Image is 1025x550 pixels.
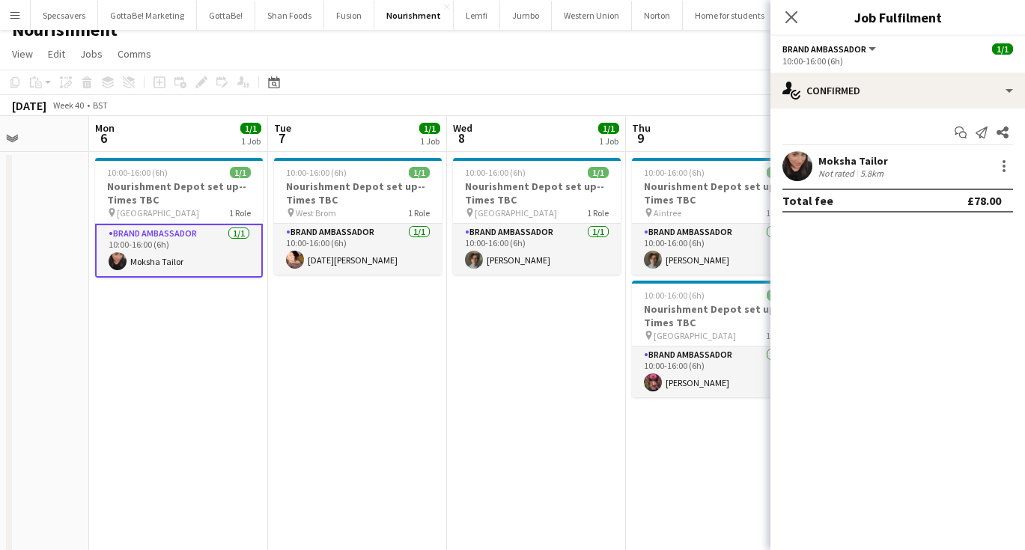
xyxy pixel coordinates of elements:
[766,330,788,341] span: 1 Role
[197,1,255,30] button: GottaBe!
[374,1,454,30] button: Nourishment
[12,47,33,61] span: View
[451,129,472,147] span: 8
[95,224,263,278] app-card-role: Brand Ambassador1/110:00-16:00 (6h)Moksha Tailor
[95,180,263,207] h3: Nourishment Depot set up--Times TBC
[654,207,681,219] span: Aintree
[274,224,442,275] app-card-role: Brand Ambassador1/110:00-16:00 (6h)[DATE][PERSON_NAME]
[12,19,118,41] h1: Nourishment
[992,43,1013,55] span: 1/1
[632,281,800,397] app-job-card: 10:00-16:00 (6h)1/1Nourishment Depot set up--Times TBC [GEOGRAPHIC_DATA]1 RoleBrand Ambassador1/1...
[598,123,619,134] span: 1/1
[552,1,632,30] button: Western Union
[240,123,261,134] span: 1/1
[767,290,788,301] span: 1/1
[453,224,621,275] app-card-role: Brand Ambassador1/110:00-16:00 (6h)[PERSON_NAME]
[420,135,439,147] div: 1 Job
[857,168,886,179] div: 5.8km
[31,1,98,30] button: Specsavers
[12,98,46,113] div: [DATE]
[782,43,866,55] span: Brand Ambassador
[632,180,800,207] h3: Nourishment Depot set up--Times TBC
[683,1,777,30] button: Home for students
[588,167,609,178] span: 1/1
[409,167,430,178] span: 1/1
[454,1,500,30] button: Lemfi
[770,7,1025,27] h3: Job Fulfilment
[98,1,197,30] button: GottaBe! Marketing
[654,330,736,341] span: [GEOGRAPHIC_DATA]
[230,167,251,178] span: 1/1
[48,47,65,61] span: Edit
[587,207,609,219] span: 1 Role
[782,43,878,55] button: Brand Ambassador
[274,121,291,135] span: Tue
[453,121,472,135] span: Wed
[272,129,291,147] span: 7
[770,73,1025,109] div: Confirmed
[241,135,261,147] div: 1 Job
[644,167,705,178] span: 10:00-16:00 (6h)
[6,44,39,64] a: View
[93,129,115,147] span: 6
[296,207,336,219] span: West Brom
[107,167,168,178] span: 10:00-16:00 (6h)
[117,207,199,219] span: [GEOGRAPHIC_DATA]
[453,158,621,275] app-job-card: 10:00-16:00 (6h)1/1Nourishment Depot set up--Times TBC [GEOGRAPHIC_DATA]1 RoleBrand Ambassador1/1...
[453,180,621,207] h3: Nourishment Depot set up--Times TBC
[74,44,109,64] a: Jobs
[286,167,347,178] span: 10:00-16:00 (6h)
[782,55,1013,67] div: 10:00-16:00 (6h)
[475,207,557,219] span: [GEOGRAPHIC_DATA]
[632,346,800,397] app-card-role: Brand Ambassador1/110:00-16:00 (6h)[PERSON_NAME]
[967,193,1001,208] div: £78.00
[465,167,526,178] span: 10:00-16:00 (6h)
[632,302,800,329] h3: Nourishment Depot set up--Times TBC
[95,121,115,135] span: Mon
[274,158,442,275] app-job-card: 10:00-16:00 (6h)1/1Nourishment Depot set up--Times TBC West Brom1 RoleBrand Ambassador1/110:00-16...
[818,168,857,179] div: Not rated
[632,121,651,135] span: Thu
[80,47,103,61] span: Jobs
[229,207,251,219] span: 1 Role
[419,123,440,134] span: 1/1
[112,44,157,64] a: Comms
[42,44,71,64] a: Edit
[630,129,651,147] span: 9
[644,290,705,301] span: 10:00-16:00 (6h)
[274,180,442,207] h3: Nourishment Depot set up--Times TBC
[599,135,618,147] div: 1 Job
[766,207,788,219] span: 1 Role
[95,158,263,278] app-job-card: 10:00-16:00 (6h)1/1Nourishment Depot set up--Times TBC [GEOGRAPHIC_DATA]1 RoleBrand Ambassador1/1...
[632,158,800,275] app-job-card: 10:00-16:00 (6h)1/1Nourishment Depot set up--Times TBC Aintree1 RoleBrand Ambassador1/110:00-16:0...
[118,47,151,61] span: Comms
[500,1,552,30] button: Jumbo
[93,100,108,111] div: BST
[632,1,683,30] button: Norton
[324,1,374,30] button: Fusion
[767,167,788,178] span: 1/1
[632,224,800,275] app-card-role: Brand Ambassador1/110:00-16:00 (6h)[PERSON_NAME]
[782,193,833,208] div: Total fee
[49,100,87,111] span: Week 40
[818,154,888,168] div: Moksha Tailor
[255,1,324,30] button: Shan Foods
[408,207,430,219] span: 1 Role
